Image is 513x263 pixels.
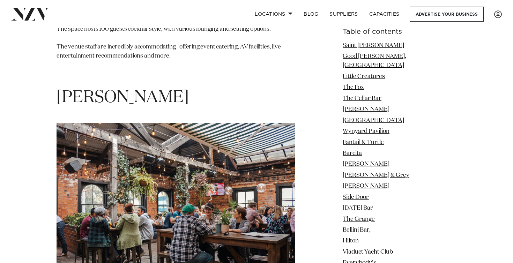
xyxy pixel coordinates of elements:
[343,249,393,255] a: Viaduct Yacht Club
[343,43,404,48] a: Saint [PERSON_NAME]
[343,118,404,123] a: [GEOGRAPHIC_DATA]
[343,205,373,211] a: [DATE] Bar
[343,53,406,68] a: Good [PERSON_NAME], [GEOGRAPHIC_DATA]
[343,129,389,135] a: Wynyard Pavilion
[343,194,369,200] a: Side Door
[343,96,381,102] a: The Cellar Bar
[343,74,385,80] a: Little Creatures
[298,7,324,22] a: BLOG
[324,7,363,22] a: SUPPLIERS
[343,216,375,222] a: The Grange
[343,238,359,244] a: Hilton
[343,172,409,178] a: [PERSON_NAME] & Grey
[343,183,389,189] a: [PERSON_NAME]
[410,7,484,22] a: Advertise your business
[249,7,298,22] a: Locations
[343,140,384,145] a: Fantail & Turtle
[364,7,405,22] a: Capacities
[343,227,371,233] a: Bellini Bar,
[57,89,189,106] span: [PERSON_NAME]
[57,26,271,32] span: The space hosts 100 guests cocktail-style, with various lounging and seating options.
[343,85,364,91] a: The Fox
[343,107,389,113] a: [PERSON_NAME]
[343,150,362,156] a: Barcita
[11,8,49,20] img: nzv-logo.png
[57,44,281,59] span: The venue staff are incredibly accommodating - offering event catering, AV facilities, live enter...
[343,161,389,167] a: [PERSON_NAME]
[343,28,456,36] h6: Table of contents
